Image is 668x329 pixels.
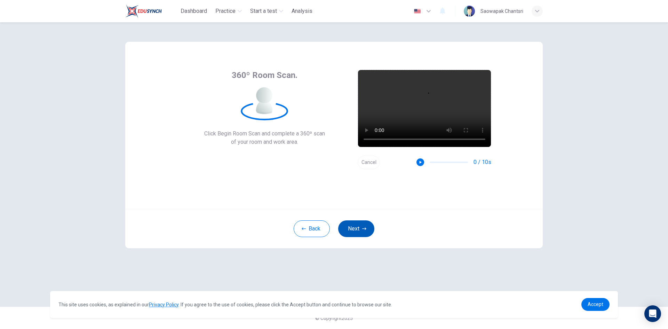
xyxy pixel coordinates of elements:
span: Start a test [250,7,277,15]
span: Dashboard [181,7,207,15]
span: of your room and work area. [204,138,325,146]
button: Back [294,220,330,237]
span: This site uses cookies, as explained in our . If you agree to the use of cookies, please click th... [58,302,392,307]
div: Saowapak Chantsri [480,7,523,15]
img: Profile picture [464,6,475,17]
button: Next [338,220,374,237]
span: 360º Room Scan. [232,70,297,81]
button: Cancel [358,156,380,169]
a: dismiss cookie message [581,298,610,311]
div: cookieconsent [50,291,618,318]
span: Accept [588,301,603,307]
img: Train Test logo [125,4,162,18]
a: Train Test logo [125,4,178,18]
button: Start a test [247,5,286,17]
img: en [413,9,422,14]
button: Dashboard [178,5,210,17]
a: Privacy Policy [149,302,178,307]
span: 0 / 10s [474,158,491,166]
button: Practice [213,5,245,17]
span: Analysis [292,7,312,15]
span: © Copyright 2025 [315,315,353,321]
span: Practice [215,7,236,15]
div: Open Intercom Messenger [644,305,661,322]
span: Click Begin Room Scan and complete a 360º scan [204,130,325,138]
button: Analysis [289,5,315,17]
